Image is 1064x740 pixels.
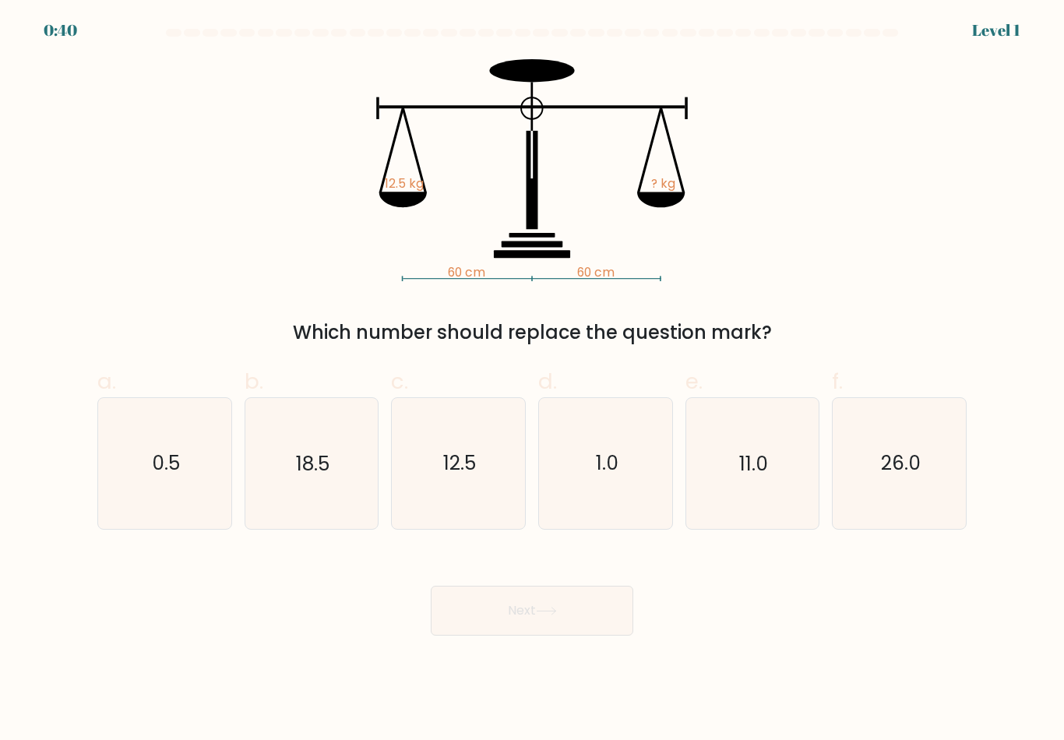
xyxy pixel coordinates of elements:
span: a. [97,366,116,396]
span: c. [391,366,408,396]
div: Which number should replace the question mark? [107,319,957,347]
span: f. [832,366,843,396]
span: e. [685,366,703,396]
text: 26.0 [881,450,921,477]
tspan: ? kg [651,175,675,192]
text: 12.5 [443,450,476,477]
text: 11.0 [739,450,768,477]
span: d. [538,366,557,396]
tspan: 12.5 kg [385,175,424,192]
tspan: 60 cm [448,264,485,280]
div: 0:40 [44,19,77,42]
tspan: 60 cm [577,264,615,280]
text: 0.5 [152,450,180,477]
button: Next [431,586,633,636]
div: Level 1 [972,19,1020,42]
text: 18.5 [296,450,329,477]
span: b. [245,366,263,396]
text: 1.0 [595,450,618,477]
